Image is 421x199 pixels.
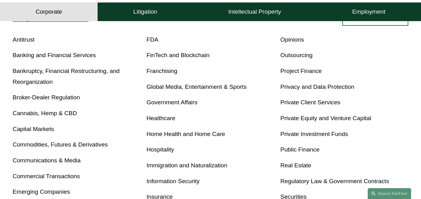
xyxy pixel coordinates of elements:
[147,162,227,169] a: Immigration and Naturalization
[147,83,247,90] a: Global Media, Entertainment & Sports
[280,36,304,43] a: Opinions
[368,188,411,199] a: Search this site
[280,68,322,74] a: Project Finance
[13,36,35,43] a: Antitrust
[13,141,108,148] a: Commodities, Futures & Derivatives
[147,146,174,153] a: Hospitality
[352,8,385,16] h4: Employment
[13,125,54,132] a: Capital Markets
[280,99,340,106] a: Private Client Services
[13,173,80,179] a: Commercial Transactions
[280,146,319,153] a: Public Finance
[147,68,178,74] a: Franchising
[147,52,209,58] a: FinTech and Blockchain
[13,52,96,58] a: Banking and Financial Services
[147,115,175,121] a: Healthcare
[228,8,281,16] h4: Intellectual Property
[280,130,348,137] a: Private Investment Funds
[13,188,70,195] a: Emerging Companies
[280,83,354,90] a: Privacy and Data Protection
[13,68,120,85] a: Bankruptcy, Financial Restructuring, and Reorganization
[147,178,200,184] a: Information Security
[280,52,313,58] a: Outsourcing
[36,8,62,16] h4: Corporate
[13,94,80,101] a: Broker-Dealer Regulation
[147,130,225,137] a: Home Health and Home Care
[13,110,77,116] a: Cannabis, Hemp & CBD
[133,8,157,16] h4: Litigation
[280,162,311,169] a: Real Estate
[280,178,389,184] a: Regulatory Law & Government Contracts
[13,157,81,164] a: Communications & Media
[147,36,159,43] a: FDA
[280,115,371,121] a: Private Equity and Venture Capital
[147,99,197,106] a: Government Affairs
